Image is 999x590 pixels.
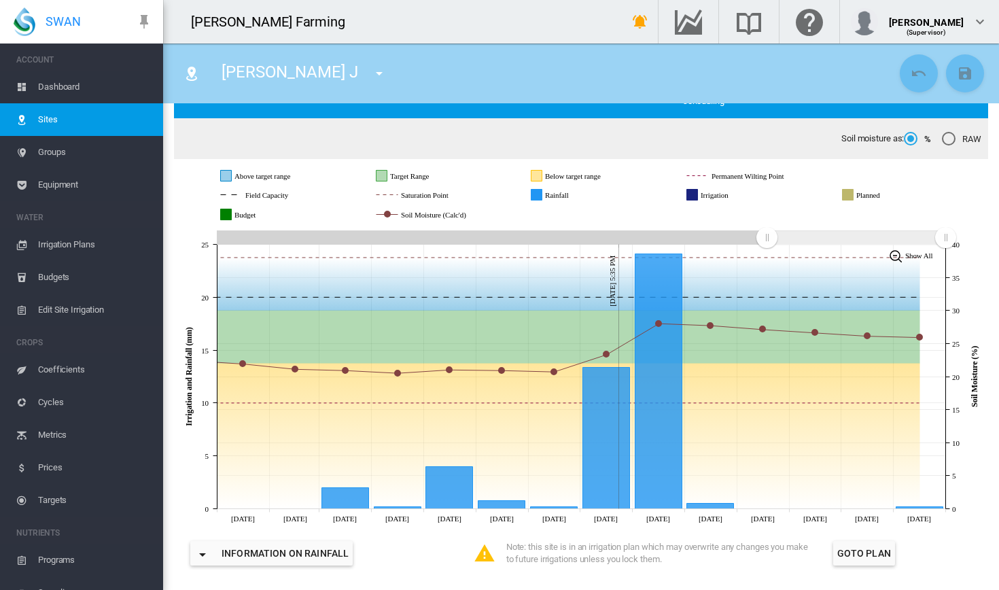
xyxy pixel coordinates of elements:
button: Save Changes [946,54,984,92]
rect: Zoom chart using cursor arrows [767,231,945,245]
md-icon: icon-chevron-down [972,14,988,30]
button: Click to go to list of Sites [178,60,205,87]
circle: Soil Moisture (Calc'd) Sun 05 Oct, 2025 28 [656,321,661,326]
md-icon: Search the knowledge base [733,14,765,30]
tspan: Soil Moisture (%) [970,346,979,407]
circle: Soil Moisture (Calc'd) Tue 07 Oct, 2025 27.1 [760,326,765,332]
md-radio-button: % [904,133,931,145]
g: Below target range [531,170,653,182]
span: ACCOUNT [16,49,152,71]
button: Goto Plan [833,541,895,566]
span: Coefficients [38,353,152,386]
tspan: [DATE] [542,515,566,523]
g: Budget [221,209,298,221]
tspan: [DATE] [231,515,255,523]
tspan: 10 [952,439,960,447]
tspan: 5 [205,452,209,460]
tspan: [DATE] [907,515,931,523]
span: (Supervisor) [907,29,947,36]
tspan: [DATE] [333,515,357,523]
g: Target Range [376,170,478,182]
circle: Soil Moisture (Calc'd) Wed 08 Oct, 2025 26.6 [812,330,818,335]
tspan: [DATE] [646,515,670,523]
g: Rainfall Thu 02 Oct, 2025 0.8 [478,501,525,509]
tspan: Irrigation and Rainfall (mm) [184,328,194,427]
div: Note: this site is in an irrigation plan which may overwrite any changes you make to future irrig... [506,541,817,566]
g: Soil Moisture (Calc'd) [376,209,517,221]
span: WATER [16,207,152,228]
span: Prices [38,451,152,484]
g: Rainfall Sun 05 Oct, 2025 24.1 [635,254,682,509]
md-icon: Click here for help [793,14,826,30]
md-icon: icon-undo [911,65,927,82]
tspan: 30 [952,307,960,315]
tspan: 40 [952,241,960,249]
tspan: [DATE] [751,515,775,523]
tspan: 0 [205,505,209,513]
span: [PERSON_NAME] J [222,63,358,82]
div: [PERSON_NAME] [889,10,964,24]
tspan: 35 [952,274,960,282]
span: CROPS [16,332,152,353]
g: Rainfall [531,189,610,201]
g: Field Capacity [221,189,334,201]
g: Irrigation [687,189,773,201]
tspan: [DATE] [490,515,514,523]
g: Rainfall Sat 04 Oct, 2025 13.4 [583,368,630,509]
tspan: [DATE] 5:35 PM [608,256,616,307]
g: Saturation Point [376,189,498,201]
tspan: [DATE] [283,515,307,523]
span: Sites [38,103,152,136]
tspan: [DATE] [699,515,722,523]
circle: Soil Moisture (Calc'd) Mon 06 Oct, 2025 27.7 [707,323,713,328]
tspan: 20 [201,294,209,302]
circle: Soil Moisture (Calc'd) Thu 02 Oct, 2025 20.9 [499,368,504,373]
md-icon: icon-pin [136,14,152,30]
tspan: Show All [905,251,933,260]
span: NUTRIENTS [16,522,152,544]
g: Rainfall Fri 10 Oct, 2025 0.2 [896,507,943,509]
g: Rainfall Mon 06 Oct, 2025 0.5 [687,504,734,509]
span: Metrics [38,419,152,451]
tspan: 25 [952,340,960,348]
tspan: 10 [201,399,209,407]
button: icon-menu-down [366,60,393,87]
md-icon: icon-menu-down [194,546,211,563]
circle: Soil Moisture (Calc'd) Sun 28 Sep, 2025 21.1 [292,366,298,372]
circle: Soil Moisture (Calc'd) Sat 27 Sep, 2025 21.9 [240,361,245,366]
md-checkbox: Enable irrigation controller scheduling [663,83,820,107]
circle: Soil Moisture (Calc'd) Mon 29 Sep, 2025 20.9 [343,368,348,373]
span: Irrigation Plans [38,228,152,261]
span: Edit Site Irrigation [38,294,152,326]
tspan: 15 [201,347,209,355]
circle: Soil Moisture (Calc'd) Sat 04 Oct, 2025 23.3 [603,351,609,357]
g: Planned [843,189,924,201]
tspan: [DATE] [803,515,827,523]
button: icon-menu-downInformation on Rainfall [190,541,353,566]
circle: Soil Moisture (Calc'd) Fri 10 Oct, 2025 25.9 [917,334,922,340]
tspan: [DATE] [594,515,618,523]
md-icon: icon-map-marker-radius [183,65,200,82]
md-icon: icon-menu-down [371,65,387,82]
span: Budgets [38,261,152,294]
g: Permanent Wilting Point [687,170,839,182]
div: [PERSON_NAME] Farming [191,12,357,31]
md-radio-button: RAW [942,133,981,145]
tspan: 25 [201,241,209,249]
g: Rainfall Mon 29 Sep, 2025 2 [322,488,369,509]
tspan: [DATE] [385,515,409,523]
g: Rainfall Fri 03 Oct, 2025 0.2 [531,507,578,509]
button: Cancel Changes [900,54,938,92]
span: Cycles [38,386,152,419]
span: Dashboard [38,71,152,103]
circle: Soil Moisture (Calc'd) Tue 30 Sep, 2025 20.5 [395,370,400,376]
circle: Soil Moisture (Calc'd) Wed 01 Oct, 2025 21 [446,367,452,372]
md-icon: icon-content-save [957,65,973,82]
tspan: 5 [952,472,956,480]
circle: Soil Moisture (Calc'd) Thu 09 Oct, 2025 26.1 [864,333,870,339]
span: SWAN [46,13,81,30]
g: Rainfall Tue 30 Sep, 2025 0.2 [374,507,421,509]
md-icon: icon-bell-ring [632,14,648,30]
g: Zoom chart using cursor arrows [934,226,958,249]
tspan: 0 [952,505,956,513]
